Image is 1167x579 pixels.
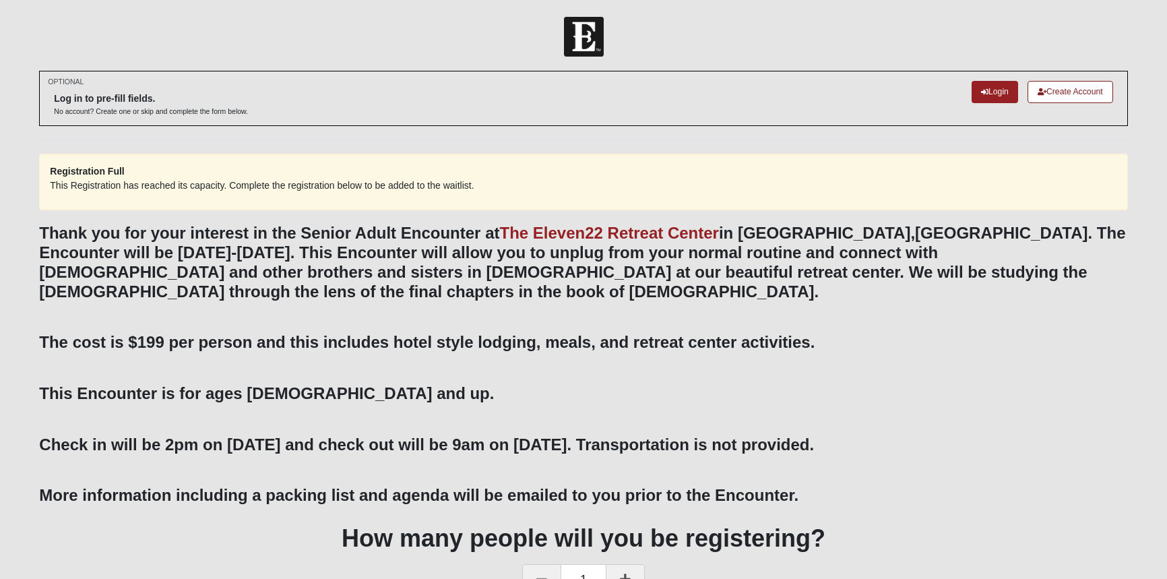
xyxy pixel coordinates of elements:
[39,224,1125,300] b: Thank you for your interest in the Senior Adult Encounter at in [GEOGRAPHIC_DATA],[GEOGRAPHIC_DAT...
[50,166,124,177] strong: Registration Full
[54,93,248,104] h6: Log in to pre-fill fields.
[48,77,84,87] small: OPTIONAL
[39,486,798,504] b: More information including a packing list and agenda will be emailed to you prior to the Encounter.
[54,106,248,117] p: No account? Create one or skip and complete the form below.
[972,81,1018,103] a: Login
[39,435,814,454] b: Check in will be 2pm on [DATE] and check out will be 9am on [DATE]. Transportation is not provided.
[1028,81,1113,103] a: Create Account
[39,333,815,351] b: The cost is $199 per person and this includes hotel style lodging, meals, and retreat center acti...
[39,384,494,402] b: This Encounter is for ages [DEMOGRAPHIC_DATA] and up.
[50,179,1116,193] p: This Registration has reached its capacity. Complete the registration below to be added to the wa...
[499,224,718,242] a: The Eleven22 Retreat Center
[564,17,604,57] img: Church of Eleven22 Logo
[39,524,1127,553] h1: How many people will you be registering?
